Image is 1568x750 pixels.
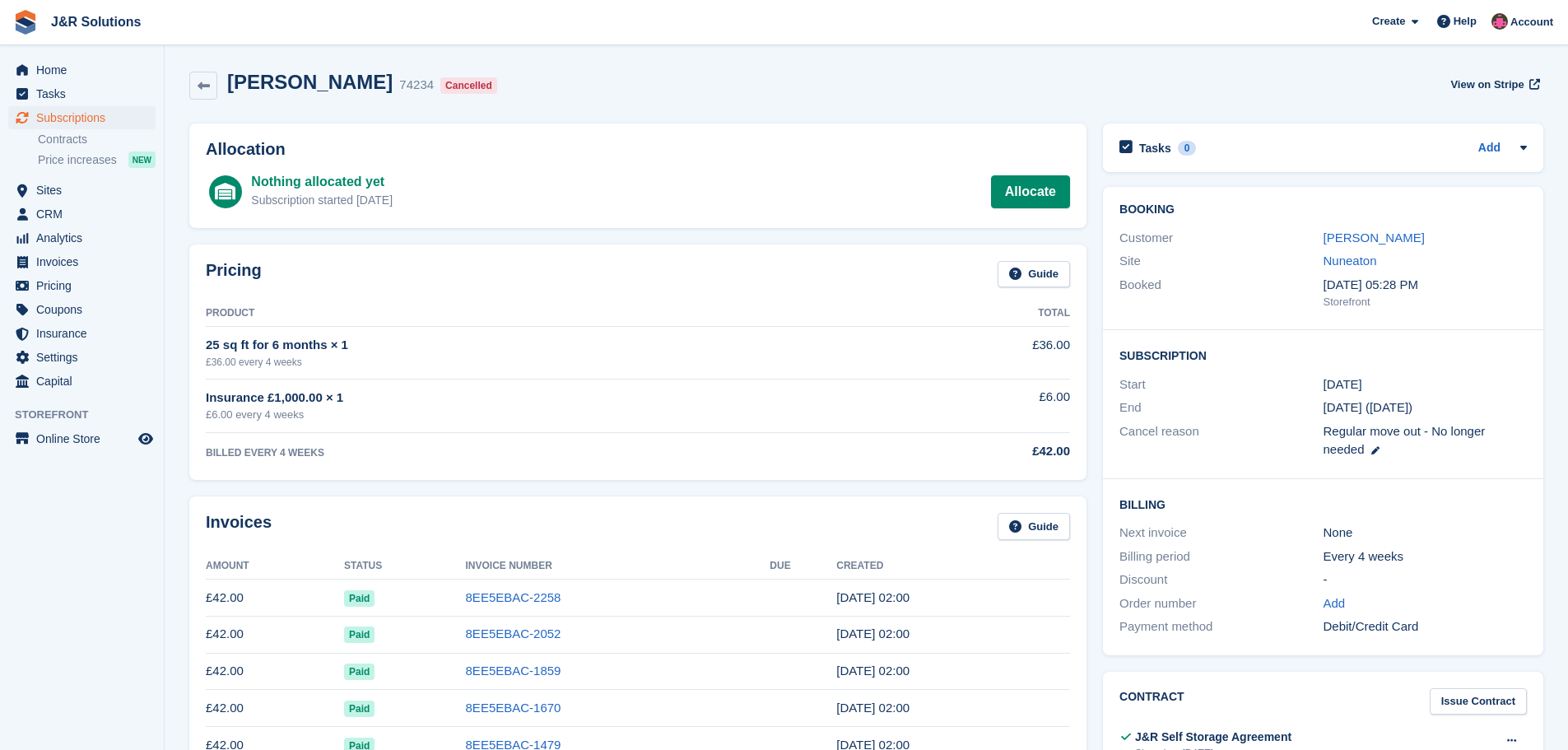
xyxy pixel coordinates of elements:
[36,274,135,297] span: Pricing
[206,580,344,617] td: £42.00
[1178,141,1197,156] div: 0
[440,77,497,94] div: Cancelled
[1430,688,1527,715] a: Issue Contract
[36,58,135,82] span: Home
[36,226,135,249] span: Analytics
[44,8,147,35] a: J&R Solutions
[251,172,393,192] div: Nothing allocated yet
[15,407,164,423] span: Storefront
[8,427,156,450] a: menu
[8,82,156,105] a: menu
[206,513,272,540] h2: Invoices
[8,226,156,249] a: menu
[344,553,465,580] th: Status
[1510,14,1553,30] span: Account
[206,690,344,727] td: £42.00
[889,300,1070,327] th: Total
[36,106,135,129] span: Subscriptions
[1119,375,1323,394] div: Start
[206,616,344,653] td: £42.00
[466,553,770,580] th: Invoice Number
[1324,400,1413,414] span: [DATE] ([DATE])
[1119,422,1323,459] div: Cancel reason
[36,179,135,202] span: Sites
[1324,276,1527,295] div: [DATE] 05:28 PM
[206,261,262,288] h2: Pricing
[1139,141,1171,156] h2: Tasks
[1119,276,1323,310] div: Booked
[1119,203,1527,217] h2: Booking
[1119,347,1527,363] h2: Subscription
[344,664,375,680] span: Paid
[36,346,135,369] span: Settings
[8,58,156,82] a: menu
[1450,77,1524,93] span: View on Stripe
[1119,594,1323,613] div: Order number
[36,250,135,273] span: Invoices
[344,627,375,643] span: Paid
[8,106,156,129] a: menu
[998,513,1070,540] a: Guide
[1324,231,1425,245] a: [PERSON_NAME]
[836,664,910,678] time: 2025-06-17 01:00:04 UTC
[8,322,156,345] a: menu
[1324,294,1527,310] div: Storefront
[206,445,889,460] div: BILLED EVERY 4 WEEKS
[836,553,1070,580] th: Created
[889,379,1070,432] td: £6.00
[466,664,561,678] a: 8EE5EBAC-1859
[136,429,156,449] a: Preview store
[206,336,889,355] div: 25 sq ft for 6 months × 1
[206,389,889,408] div: Insurance £1,000.00 × 1
[8,346,156,369] a: menu
[8,298,156,321] a: menu
[1372,13,1405,30] span: Create
[1119,252,1323,271] div: Site
[998,261,1070,288] a: Guide
[8,274,156,297] a: menu
[836,627,910,641] time: 2025-07-15 01:00:33 UTC
[8,250,156,273] a: menu
[38,151,156,169] a: Price increases NEW
[251,192,393,209] div: Subscription started [DATE]
[1119,688,1184,715] h2: Contract
[1324,524,1527,543] div: None
[1454,13,1477,30] span: Help
[38,132,156,147] a: Contracts
[1119,496,1527,512] h2: Billing
[466,627,561,641] a: 8EE5EBAC-2052
[1324,547,1527,566] div: Every 4 weeks
[36,298,135,321] span: Coupons
[770,553,836,580] th: Due
[36,203,135,226] span: CRM
[1324,594,1346,613] a: Add
[36,427,135,450] span: Online Store
[836,590,910,604] time: 2025-08-12 01:00:56 UTC
[1324,424,1486,457] span: Regular move out - No longer needed
[1324,617,1527,636] div: Debit/Credit Card
[1324,254,1377,268] a: Nuneaton
[344,590,375,607] span: Paid
[836,701,910,715] time: 2025-05-20 01:00:53 UTC
[38,152,117,168] span: Price increases
[206,300,889,327] th: Product
[991,175,1070,208] a: Allocate
[13,10,38,35] img: stora-icon-8386f47178a22dfd0bd8f6a31ec36ba5ce8667c1dd55bd0f319d3a0aa187defe.svg
[1491,13,1508,30] img: Julie Morgan
[466,590,561,604] a: 8EE5EBAC-2258
[206,140,1070,159] h2: Allocation
[8,370,156,393] a: menu
[466,701,561,715] a: 8EE5EBAC-1670
[1119,571,1323,589] div: Discount
[36,82,135,105] span: Tasks
[1119,524,1323,543] div: Next invoice
[1119,547,1323,566] div: Billing period
[36,322,135,345] span: Insurance
[1324,571,1527,589] div: -
[8,179,156,202] a: menu
[206,355,889,370] div: £36.00 every 4 weeks
[1478,139,1501,158] a: Add
[344,701,375,717] span: Paid
[36,370,135,393] span: Capital
[1444,71,1543,98] a: View on Stripe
